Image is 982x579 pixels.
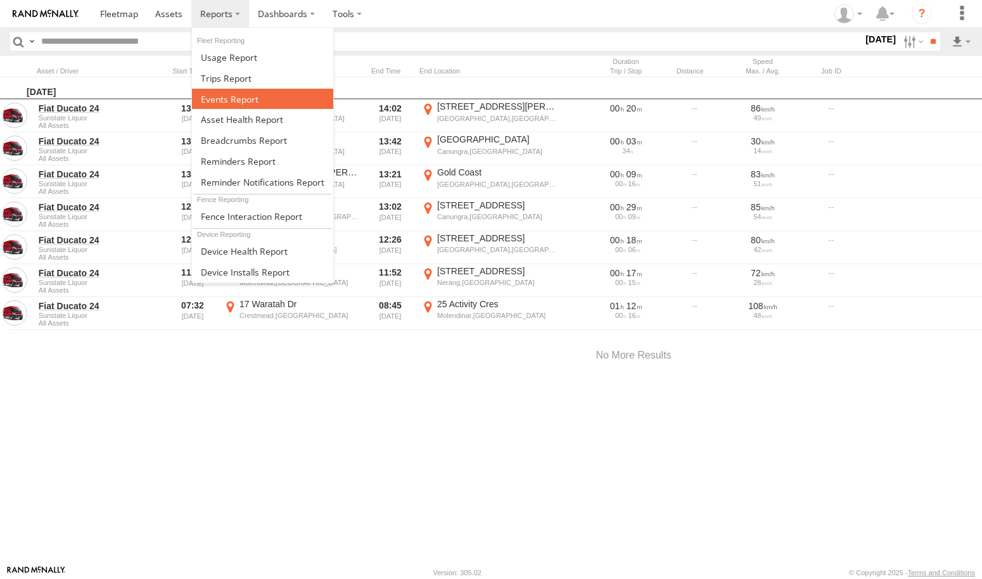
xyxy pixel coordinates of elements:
div: Crestmead,[GEOGRAPHIC_DATA] [239,311,359,320]
div: 13:42 [DATE] [366,134,414,164]
div: 07:32 [DATE] [169,298,217,329]
div: Version: 305.02 [433,569,481,576]
a: View Asset in Asset Management [2,300,27,326]
div: Molendinar,[GEOGRAPHIC_DATA] [437,311,557,320]
div: Job ID [800,67,863,75]
label: Click to View Event Location [419,167,559,197]
div: 13:02 [DATE] [366,200,414,230]
span: Sunstate Liquor [39,180,162,188]
div: 13:38 [DATE] [169,134,217,164]
span: 20 [627,103,642,113]
a: Usage Report [192,47,333,68]
a: Full Events Report [192,89,333,110]
span: 06 [628,246,640,253]
a: View Asset in Asset Management [2,169,27,194]
span: 34 [622,147,633,155]
span: Filter Results to this Group [39,188,162,195]
a: Fiat Ducato 24 [39,300,162,312]
span: Filter Results to this Group [39,155,162,162]
div: [GEOGRAPHIC_DATA] [437,134,557,145]
div: 12:08 [DATE] [169,232,217,263]
span: 03 [627,136,642,146]
img: rand-logo.svg [13,10,79,18]
div: 08:45 [DATE] [366,298,414,329]
span: Filter Results to this Group [39,253,162,261]
div: Gold Coast [437,167,557,178]
span: 09 [627,169,642,179]
span: 00 [615,213,626,220]
span: 17 [627,268,642,278]
div: [1075s] 14/08/2025 11:34 - 14/08/2025 11:52 [596,267,656,279]
div: 14:02 [DATE] [366,101,414,131]
div: 11:52 [DATE] [366,265,414,296]
a: Fiat Ducato 24 [39,201,162,213]
div: Canungra,[GEOGRAPHIC_DATA] [437,147,557,156]
div: [4344s] 14/08/2025 07:32 - 14/08/2025 08:45 [596,300,656,312]
label: Click to View Event Location [222,298,361,329]
div: 17 Waratah Dr [239,298,359,310]
label: Click to View Event Location [419,200,559,230]
span: Filter Results to this Group [39,286,162,294]
div: 30 [733,136,793,147]
a: Fiat Ducato 24 [39,103,162,114]
div: 11:34 [DATE] [169,265,217,296]
div: 54 [733,213,793,220]
div: 28 [733,279,793,286]
div: 25 Activity Cres [437,298,557,310]
span: 12 [627,301,642,311]
label: [DATE] [863,32,898,46]
a: Fiat Ducato 24 [39,267,162,279]
div: 51 [733,180,793,188]
div: [STREET_ADDRESS] [437,232,557,244]
span: 00 [615,180,626,188]
div: [STREET_ADDRESS] [437,265,557,277]
div: 86 [733,103,793,114]
span: Sunstate Liquor [39,114,162,122]
div: 12:26 [DATE] [366,232,414,263]
div: Nerang,[GEOGRAPHIC_DATA] [437,278,557,287]
span: 29 [627,202,642,212]
a: View Asset in Asset Management [2,136,27,161]
a: Asset Health Report [192,109,333,130]
a: Fiat Ducato 24 [39,234,162,246]
span: 15 [628,279,640,286]
div: [GEOGRAPHIC_DATA],[GEOGRAPHIC_DATA] [437,245,557,254]
div: 72 [733,267,793,279]
a: Visit our Website [7,566,65,579]
a: View Asset in Asset Management [2,103,27,128]
span: 16 [628,180,640,188]
span: Filter Results to this Group [39,220,162,228]
label: Search Filter Options [898,32,926,51]
div: [581s] 14/08/2025 13:12 - 14/08/2025 13:21 [596,169,656,180]
div: [GEOGRAPHIC_DATA],[GEOGRAPHIC_DATA] [437,114,557,123]
div: 13:12 [DATE] [169,167,217,197]
div: Canungra,[GEOGRAPHIC_DATA] [437,212,557,221]
div: Click to Sort [366,67,414,75]
div: [1757s] 14/08/2025 12:33 - 14/08/2025 13:02 [596,201,656,213]
span: Sunstate Liquor [39,147,162,155]
span: Sunstate Liquor [39,246,162,253]
span: Sunstate Liquor [39,213,162,220]
span: 00 [610,202,624,212]
div: 48 [733,312,793,319]
a: View Asset in Asset Management [2,234,27,260]
a: Fiat Ducato 24 [39,136,162,147]
label: Click to View Event Location [419,101,559,131]
span: Filter Results to this Group [39,122,162,129]
div: 85 [733,201,793,213]
a: Fence Interaction Report [192,206,333,227]
span: 00 [610,103,624,113]
div: 42 [733,246,793,253]
div: [GEOGRAPHIC_DATA],[GEOGRAPHIC_DATA] [437,180,557,189]
div: 14 [733,147,793,155]
a: Device Installs Report [192,262,333,283]
div: 108 [733,300,793,312]
span: 09 [628,213,640,220]
div: 13:42 [DATE] [169,101,217,131]
span: 00 [610,136,624,146]
div: [STREET_ADDRESS][PERSON_NAME] [437,101,557,112]
a: Reminders Report [192,151,333,172]
span: Filter Results to this Group [39,319,162,327]
a: Fiat Ducato 24 [39,169,162,180]
a: View Asset in Asset Management [2,201,27,227]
